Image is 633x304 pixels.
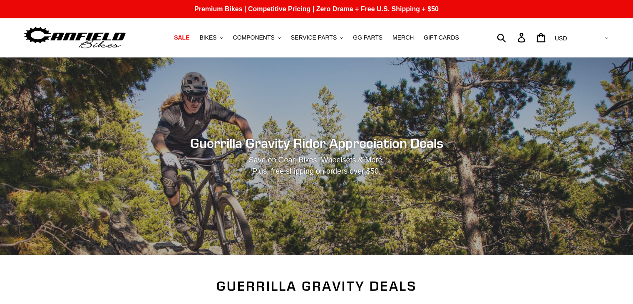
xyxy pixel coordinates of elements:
img: Canfield Bikes [23,25,127,51]
button: SERVICE PARTS [287,32,347,43]
button: BIKES [195,32,227,43]
a: GIFT CARDS [420,32,463,43]
span: MERCH [392,34,414,41]
span: SERVICE PARTS [291,34,337,41]
a: GG PARTS [349,32,387,43]
input: Search [501,28,523,47]
span: GG PARTS [353,34,382,41]
p: Save on Gear, Bikes, Wheelsets & More. Plus, free shipping on orders over $50. [146,154,487,177]
span: GIFT CARDS [424,34,459,41]
span: COMPONENTS [233,34,275,41]
a: SALE [170,32,194,43]
span: SALE [174,34,189,41]
span: BIKES [199,34,216,41]
button: COMPONENTS [229,32,285,43]
h2: Guerrilla Gravity Rider Appreciation Deals [90,135,544,151]
h2: Guerrilla Gravity Deals [90,278,544,294]
a: MERCH [388,32,418,43]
